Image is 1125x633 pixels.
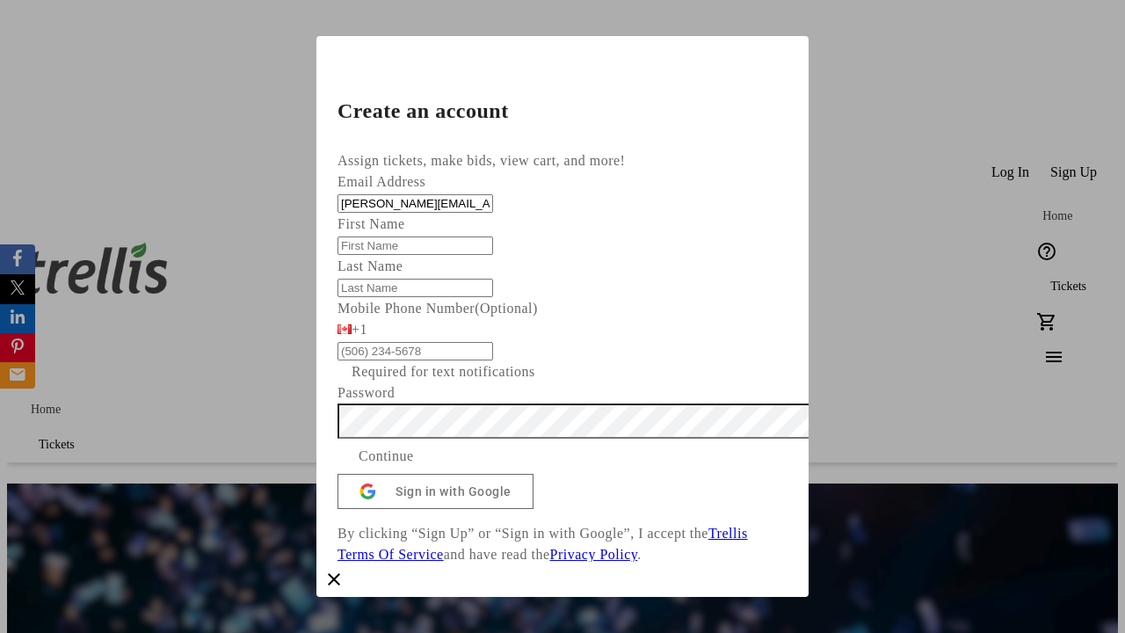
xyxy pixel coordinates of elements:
[337,258,403,273] label: Last Name
[337,279,493,297] input: Last Name
[359,446,414,467] span: Continue
[396,484,512,498] span: Sign in with Google
[352,361,535,382] tr-hint: Required for text notifications
[337,100,787,121] h2: Create an account
[337,301,538,316] label: Mobile Phone Number (Optional)
[337,385,395,400] label: Password
[550,547,638,562] a: Privacy Policy
[337,236,493,255] input: First Name
[337,150,787,171] div: Assign tickets, make bids, view cart, and more!
[337,194,493,213] input: Email Address
[337,342,493,360] input: (506) 234-5678
[337,439,435,474] button: Continue
[337,474,533,509] button: Sign in with Google
[337,216,405,231] label: First Name
[337,523,787,565] p: By clicking “Sign Up” or “Sign in with Google”, I accept the and have read the .
[337,174,425,189] label: Email Address
[316,562,352,597] button: Close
